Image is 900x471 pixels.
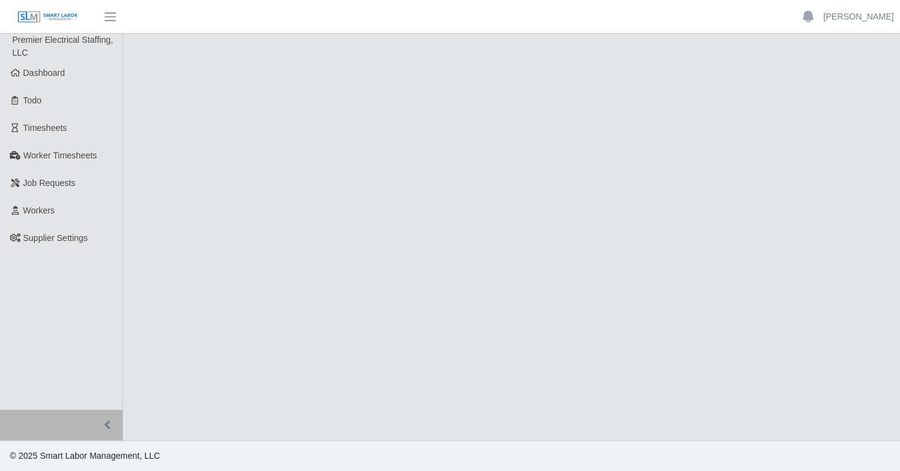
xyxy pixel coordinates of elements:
span: Job Requests [23,178,76,188]
span: Timesheets [23,123,67,133]
span: Worker Timesheets [23,150,97,160]
span: Todo [23,95,42,105]
span: Premier Electrical Staffing, LLC [12,35,113,57]
a: [PERSON_NAME] [823,10,894,23]
span: Supplier Settings [23,233,88,243]
span: Dashboard [23,68,66,78]
img: SLM Logo [17,10,78,24]
span: Workers [23,206,55,215]
span: © 2025 Smart Labor Management, LLC [10,451,160,461]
